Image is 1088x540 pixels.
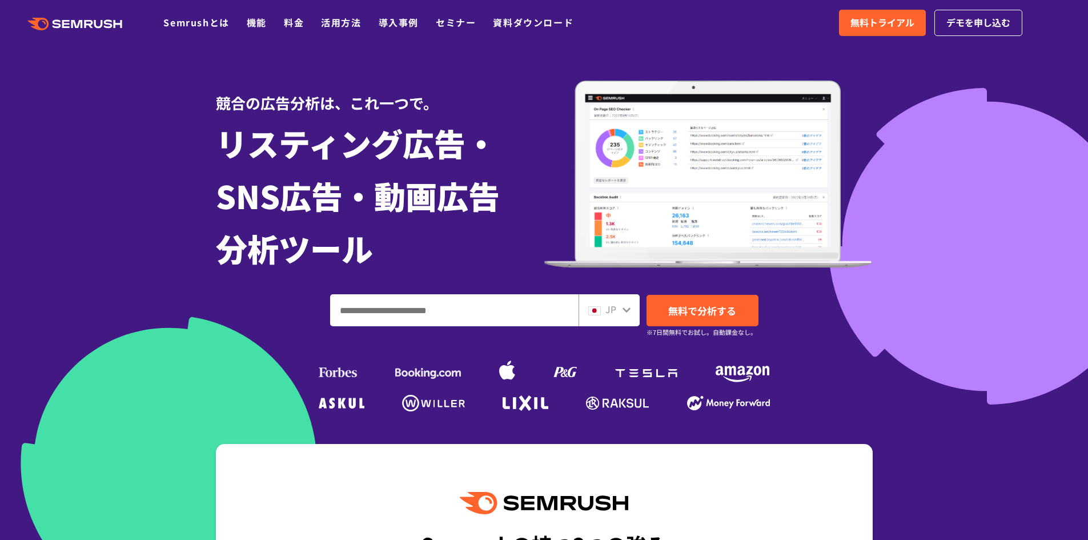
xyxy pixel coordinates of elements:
span: 無料で分析する [668,303,736,318]
small: ※7日間無料でお試し。自動課金なし。 [647,327,757,338]
h1: リスティング広告・ SNS広告・動画広告 分析ツール [216,117,544,274]
a: デモを申し込む [934,10,1022,36]
span: デモを申し込む [946,15,1010,30]
a: Semrushとは [163,15,229,29]
a: 無料トライアル [839,10,926,36]
a: 活用方法 [321,15,361,29]
a: 無料で分析する [647,295,758,326]
div: 競合の広告分析は、これ一つで。 [216,74,544,114]
a: セミナー [436,15,476,29]
span: 無料トライアル [850,15,914,30]
img: Semrush [460,492,628,514]
a: 資料ダウンロード [493,15,573,29]
input: ドメイン、キーワードまたはURLを入力してください [331,295,578,326]
a: 機能 [247,15,267,29]
a: 料金 [284,15,304,29]
a: 導入事例 [379,15,419,29]
span: JP [605,302,616,316]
